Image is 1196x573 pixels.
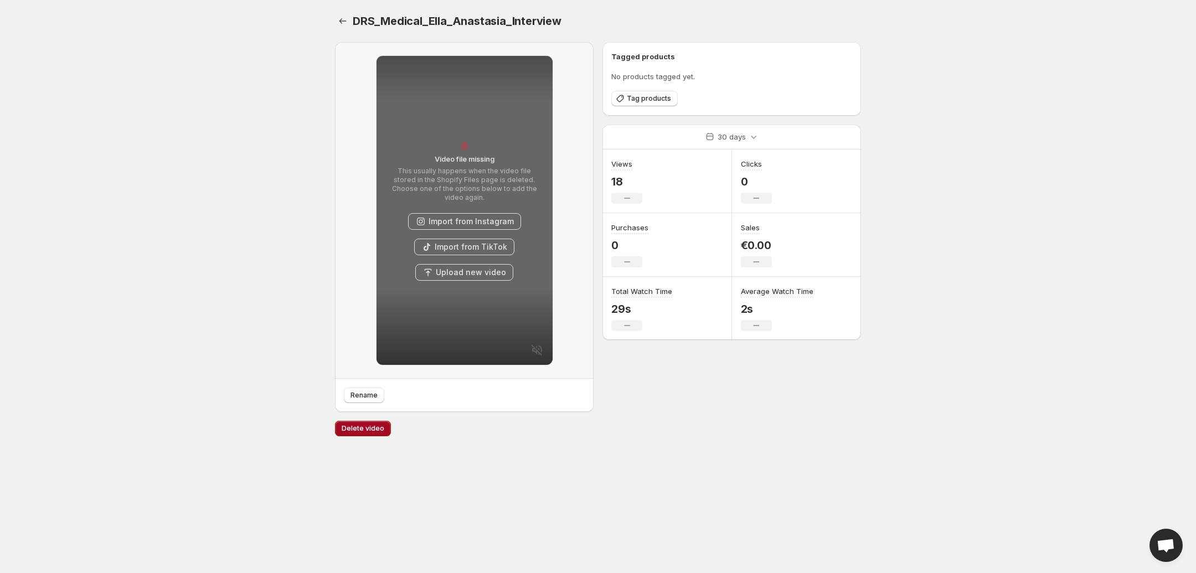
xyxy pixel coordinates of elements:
button: Import from Instagram [408,213,521,230]
span: Delete video [342,424,384,433]
button: Rename [344,388,384,403]
a: Open chat [1149,529,1183,562]
h6: Video file missing [387,153,542,164]
p: This usually happens when the video file stored in the Shopify Files page is deleted. Choose one ... [387,167,542,202]
p: €0.00 [741,239,772,252]
p: 30 days [718,131,746,142]
h3: Purchases [611,222,648,233]
button: Tag products [611,91,678,106]
h3: Total Watch Time [611,286,672,297]
h3: Clicks [741,158,762,169]
p: 0 [611,239,648,252]
h3: Average Watch Time [741,286,813,297]
h3: Sales [741,222,760,233]
p: 2s [741,302,813,316]
p: 18 [611,175,642,188]
span: Tag products [627,94,671,103]
span: DRS_Medical_Ella_Anastasia_Interview [353,14,561,28]
h3: Views [611,158,632,169]
button: Upload new video [415,264,513,281]
span: Rename [350,391,378,400]
p: No products tagged yet. [611,71,852,82]
button: Settings [335,13,350,29]
button: Delete video [335,421,391,436]
p: 0 [741,175,772,188]
button: Import from TikTok [414,239,514,255]
h6: Tagged products [611,51,852,62]
p: 29s [611,302,672,316]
